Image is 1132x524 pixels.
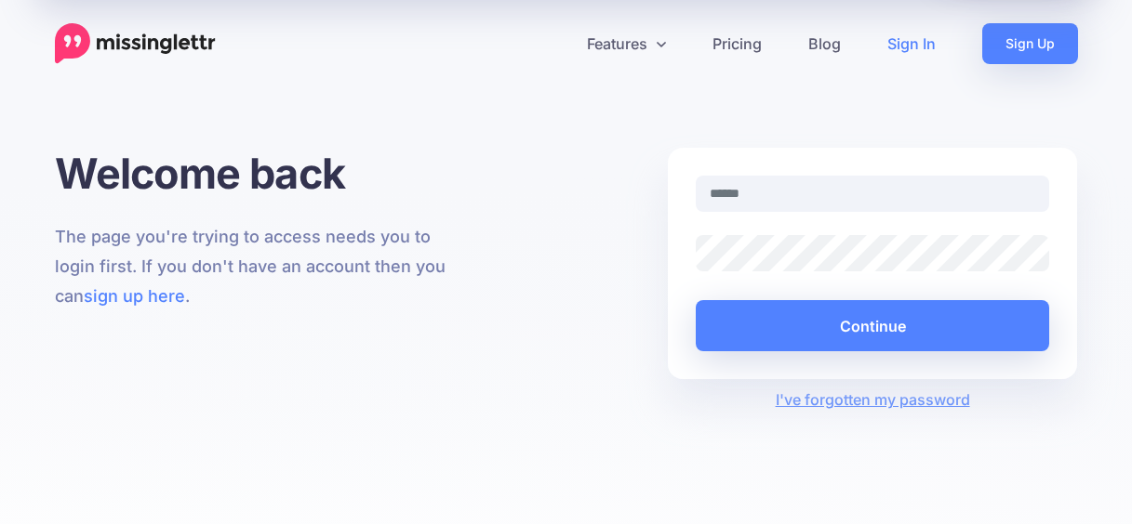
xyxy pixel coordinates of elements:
[689,23,785,64] a: Pricing
[55,148,465,199] h1: Welcome back
[776,390,970,409] a: I've forgotten my password
[982,23,1078,64] a: Sign Up
[864,23,959,64] a: Sign In
[55,222,465,311] p: The page you're trying to access needs you to login first. If you don't have an account then you ...
[785,23,864,64] a: Blog
[564,23,689,64] a: Features
[696,300,1050,351] button: Continue
[84,286,185,306] a: sign up here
